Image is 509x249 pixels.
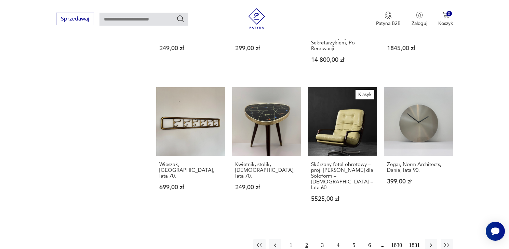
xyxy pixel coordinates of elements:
[235,45,298,51] p: 299,00 zł
[446,11,452,17] div: 0
[308,87,377,215] a: KlasykSkórzany fotel obrotowy – proj. Eugen Schmidt dla Soloform – Niemcy – lata 60.Skórzany fote...
[376,12,401,27] button: Patyna B2B
[311,23,374,52] h3: Kredens Biurowy Bauhaus, [PERSON_NAME], lata 1930, z Witryną i Sekretarzykiem, Po Renowacji
[159,184,222,190] p: 699,00 zł
[387,179,450,184] p: 399,00 zł
[384,87,453,215] a: Zegar, Norm Architects, Dania, lata 90.Zegar, Norm Architects, Dania, lata 90.399,00 zł
[412,12,427,27] button: Zaloguj
[385,12,392,19] img: Ikona medalu
[235,162,298,179] h3: Kwietnik, stolik, [DEMOGRAPHIC_DATA], lata 70.
[416,12,423,18] img: Ikonka użytkownika
[442,12,449,18] img: Ikona koszyka
[311,196,374,202] p: 5525,00 zł
[412,20,427,27] p: Zaloguj
[159,23,222,40] h3: [PERSON_NAME], [GEOGRAPHIC_DATA], lata 80.
[235,184,298,190] p: 249,00 zł
[387,45,450,51] p: 1845,00 zł
[156,87,225,215] a: Wieszak, Niemcy, lata 70.Wieszak, [GEOGRAPHIC_DATA], lata 70.699,00 zł
[176,15,185,23] button: Szukaj
[438,12,453,27] button: 0Koszyk
[56,17,94,22] a: Sprzedawaj
[246,8,267,29] img: Patyna - sklep z meblami i dekoracjami vintage
[159,162,222,179] h3: Wieszak, [GEOGRAPHIC_DATA], lata 70.
[56,13,94,25] button: Sprzedawaj
[486,222,505,241] iframe: Smartsupp widget button
[311,57,374,63] p: 14 800,00 zł
[387,23,450,40] h3: Para tekowych stolików kawowych – Dania – lata 60.
[376,12,401,27] a: Ikona medaluPatyna B2B
[376,20,401,27] p: Patyna B2B
[232,87,301,215] a: Kwietnik, stolik, Niemcy, lata 70.Kwietnik, stolik, [DEMOGRAPHIC_DATA], lata 70.249,00 zł
[387,162,450,173] h3: Zegar, Norm Architects, Dania, lata 90.
[438,20,453,27] p: Koszyk
[159,45,222,51] p: 249,00 zł
[311,162,374,191] h3: Skórzany fotel obrotowy – proj. [PERSON_NAME] dla Soloform – [DEMOGRAPHIC_DATA] – lata 60.
[235,23,298,40] h3: Wieszak, [GEOGRAPHIC_DATA], lata 70.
